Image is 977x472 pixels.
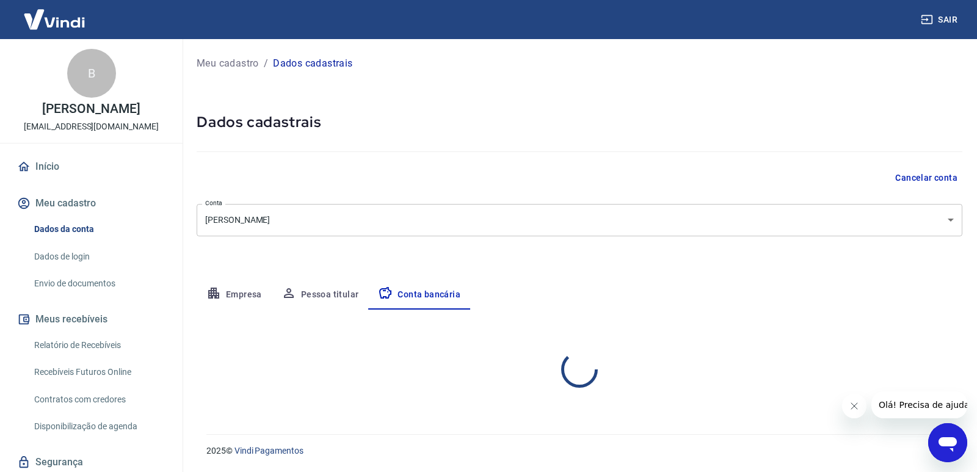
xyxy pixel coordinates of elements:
[29,271,168,296] a: Envio de documentos
[272,280,369,310] button: Pessoa titular
[197,112,962,132] h5: Dados cadastrais
[29,217,168,242] a: Dados da conta
[197,280,272,310] button: Empresa
[67,49,116,98] div: B
[205,198,222,208] label: Conta
[7,9,103,18] span: Olá! Precisa de ajuda?
[871,391,967,418] iframe: Mensagem da empresa
[890,167,962,189] button: Cancelar conta
[197,56,259,71] a: Meu cadastro
[15,1,94,38] img: Vindi
[15,306,168,333] button: Meus recebíveis
[918,9,962,31] button: Sair
[842,394,866,418] iframe: Fechar mensagem
[15,153,168,180] a: Início
[24,120,159,133] p: [EMAIL_ADDRESS][DOMAIN_NAME]
[197,204,962,236] div: [PERSON_NAME]
[29,387,168,412] a: Contratos com credores
[29,244,168,269] a: Dados de login
[206,445,948,457] p: 2025 ©
[42,103,140,115] p: [PERSON_NAME]
[273,56,352,71] p: Dados cadastrais
[928,423,967,462] iframe: Botão para abrir a janela de mensagens
[29,414,168,439] a: Disponibilização de agenda
[15,190,168,217] button: Meu cadastro
[29,333,168,358] a: Relatório de Recebíveis
[368,280,470,310] button: Conta bancária
[234,446,303,456] a: Vindi Pagamentos
[264,56,268,71] p: /
[29,360,168,385] a: Recebíveis Futuros Online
